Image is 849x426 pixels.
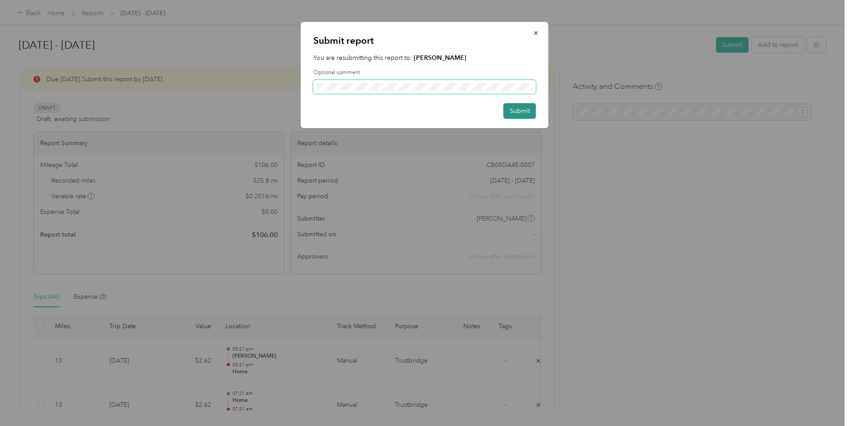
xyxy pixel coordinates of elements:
[313,53,536,63] p: You are resubmitting this report to:
[313,34,536,47] p: Submit report
[414,54,466,62] strong: [PERSON_NAME]
[313,69,536,77] label: Optional comment
[799,376,849,426] iframe: Everlance-gr Chat Button Frame
[504,103,536,119] button: Submit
